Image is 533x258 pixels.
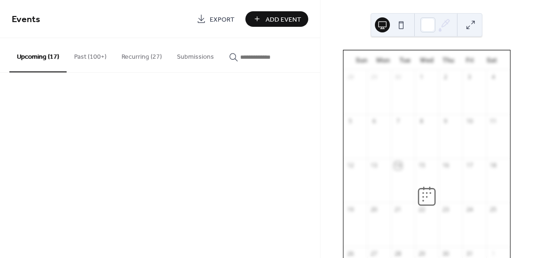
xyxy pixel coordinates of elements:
div: 30 [394,73,402,81]
div: 31 [465,250,473,258]
div: 10 [465,117,473,125]
div: 2 [442,73,449,81]
div: 30 [442,250,449,258]
div: 25 [489,206,497,214]
button: Past (100+) [67,38,114,71]
div: Tue [394,51,416,70]
div: Sun [351,51,373,70]
div: 23 [442,206,449,214]
div: 21 [394,206,402,214]
div: 17 [465,162,473,170]
span: Add Event [266,15,301,24]
button: Upcoming (17) [9,38,67,72]
div: 13 [370,162,378,170]
a: Export [190,11,242,27]
div: 9 [442,117,449,125]
button: Recurring (27) [114,38,169,71]
button: Submissions [169,38,221,71]
div: Thu [437,51,459,70]
div: 28 [346,73,354,81]
div: 6 [370,117,378,125]
div: 19 [346,206,354,214]
div: 22 [418,206,426,214]
div: 24 [465,206,473,214]
div: 1 [489,250,497,258]
div: 16 [442,162,449,170]
div: 15 [418,162,426,170]
div: 8 [418,117,426,125]
div: 26 [346,250,354,258]
div: 14 [394,162,402,170]
div: 18 [489,162,497,170]
div: 3 [465,73,473,81]
div: Sat [481,51,503,70]
div: 5 [346,117,354,125]
button: Add Event [245,11,308,27]
div: 20 [370,206,378,214]
div: 11 [489,117,497,125]
div: 27 [370,250,378,258]
div: 12 [346,162,354,170]
div: 1 [418,73,426,81]
div: Mon [373,51,394,70]
div: 7 [394,117,402,125]
div: 29 [418,250,426,258]
div: Wed [416,51,437,70]
div: 29 [370,73,378,81]
div: Fri [459,51,481,70]
span: Export [210,15,235,24]
span: Events [12,10,40,29]
div: 28 [394,250,402,258]
div: 4 [489,73,497,81]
